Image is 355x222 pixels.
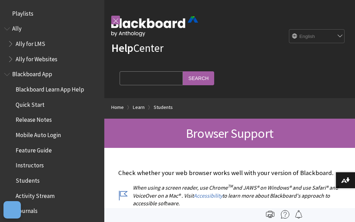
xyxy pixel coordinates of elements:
span: Blackboard App [12,69,52,78]
a: Students [154,103,173,112]
span: Activity Stream [16,190,55,199]
select: Site Language Selector [289,30,345,43]
input: Search [183,71,214,85]
span: Mobile Auto Login [16,129,61,138]
nav: Book outline for Anthology Ally Help [4,23,100,65]
strong: Help [111,41,133,55]
p: When using a screen reader, use Chrome and JAWS® on Windows® and use Safari® and VoiceOver on a M... [118,184,341,207]
a: Learn [133,103,145,112]
span: Students [16,175,40,184]
span: Ally [12,23,22,32]
span: Feature Guide [16,144,52,154]
span: Release Notes [16,114,52,124]
img: More help [281,210,289,219]
a: HelpCenter [111,41,163,55]
img: Print [266,210,274,219]
span: Ally for Websites [16,53,57,63]
span: Journals [16,205,38,215]
a: Home [111,103,124,112]
span: Instructors [16,160,44,169]
span: Quick Start [16,99,45,108]
span: Ally for LMS [16,38,45,47]
sup: TM [228,183,233,189]
span: Blackboard Learn App Help [16,84,84,93]
span: Playlists [12,8,33,17]
nav: Book outline for Playlists [4,8,100,19]
img: Blackboard by Anthology [111,16,198,37]
a: Accessibility [194,192,222,199]
button: Open Preferences [3,201,21,219]
span: Browser Support [186,125,273,141]
img: Follow this page [295,210,303,219]
p: Check whether your web browser works well with your version of Blackboard. [118,168,341,177]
